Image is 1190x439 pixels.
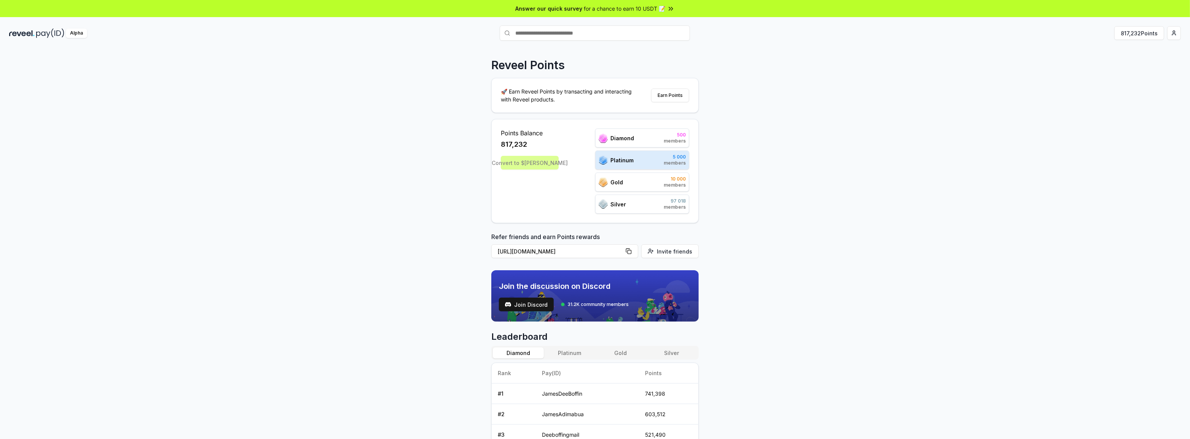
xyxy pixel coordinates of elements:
[499,298,554,311] button: Join Discord
[501,128,559,138] span: Points Balance
[505,301,511,307] img: test
[664,182,686,188] span: members
[492,384,536,404] td: # 1
[584,5,666,13] span: for a chance to earn 10 USDT 📝
[611,200,626,208] span: Silver
[491,58,565,72] p: Reveel Points
[639,404,698,425] td: 603,512
[491,270,699,322] img: discord_banner
[536,384,639,404] td: JamesDeeBoffin
[491,331,699,343] span: Leaderboard
[9,29,35,38] img: reveel_dark
[646,347,697,358] button: Silver
[1114,26,1164,40] button: 817,232Points
[499,298,554,311] a: testJoin Discord
[611,156,634,164] span: Platinum
[516,5,583,13] span: Answer our quick survey
[595,347,646,358] button: Gold
[36,29,64,38] img: pay_id
[599,133,608,143] img: ranks_icon
[641,244,699,258] button: Invite friends
[599,199,608,209] img: ranks_icon
[492,363,536,384] th: Rank
[599,178,608,187] img: ranks_icon
[664,204,686,210] span: members
[664,132,686,138] span: 500
[651,89,689,102] button: Earn Points
[611,134,634,142] span: Diamond
[664,138,686,144] span: members
[66,29,87,38] div: Alpha
[664,176,686,182] span: 10 000
[491,244,638,258] button: [URL][DOMAIN_NAME]
[536,404,639,425] td: JamesAdimabua
[501,87,638,103] p: 🚀 Earn Reveel Points by transacting and interacting with Reveel products.
[599,155,608,165] img: ranks_icon
[664,198,686,204] span: 97 018
[493,347,544,358] button: Diamond
[544,347,595,358] button: Platinum
[491,232,699,261] div: Refer friends and earn Points rewards
[536,363,639,384] th: Pay(ID)
[567,301,629,307] span: 31.2K community members
[639,363,698,384] th: Points
[492,404,536,425] td: # 2
[499,281,629,292] span: Join the discussion on Discord
[657,247,692,255] span: Invite friends
[639,384,698,404] td: 741,398
[611,178,623,186] span: Gold
[514,301,548,309] span: Join Discord
[664,160,686,166] span: members
[501,139,527,150] span: 817,232
[664,154,686,160] span: 5 000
